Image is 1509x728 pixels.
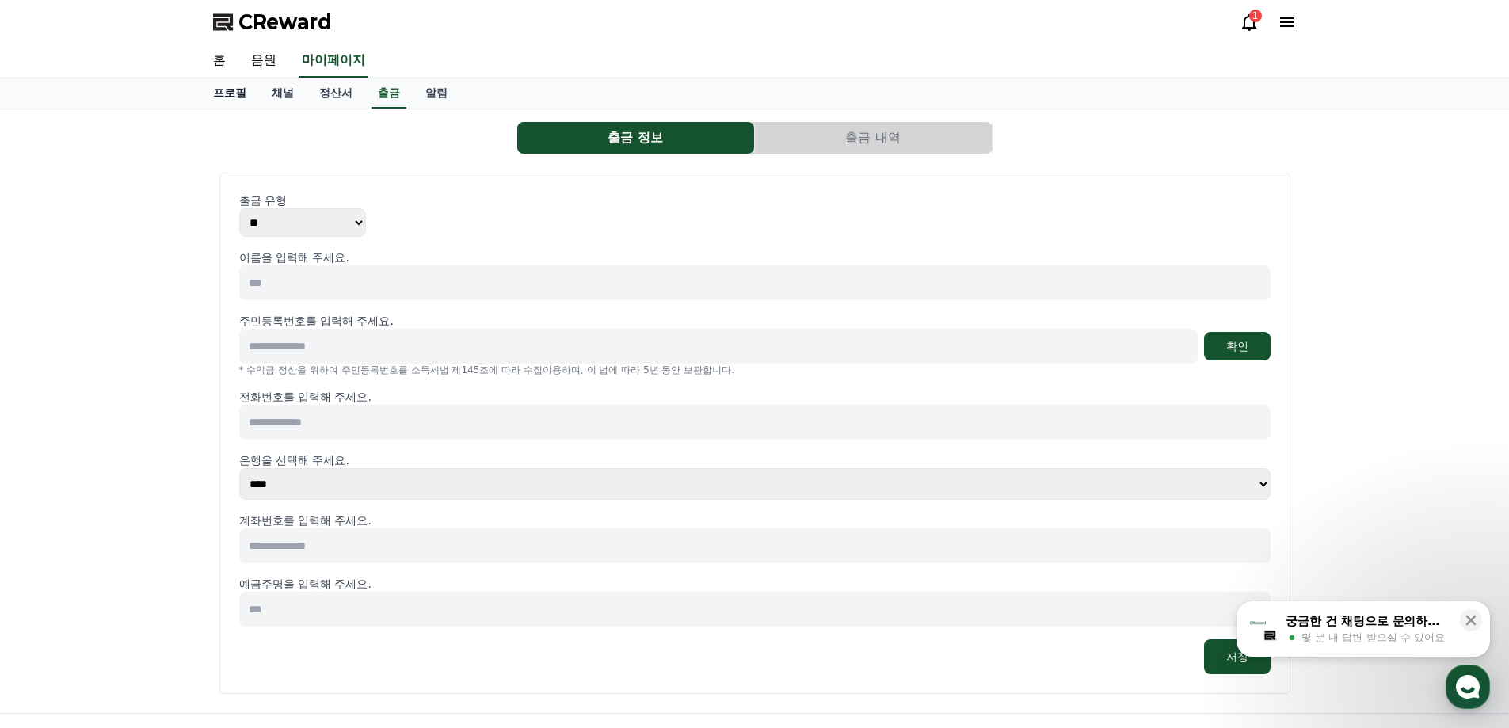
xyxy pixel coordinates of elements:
[517,122,754,154] button: 출금 정보
[1204,332,1271,360] button: 확인
[245,526,264,539] span: 설정
[145,527,164,539] span: 대화
[307,78,365,109] a: 정산서
[239,576,1271,592] p: 예금주명을 입력해 주세요.
[299,44,368,78] a: 마이페이지
[239,313,394,329] p: 주민등록번호를 입력해 주세요.
[517,122,755,154] a: 출금 정보
[239,452,1271,468] p: 은행을 선택해 주세요.
[213,10,332,35] a: CReward
[204,502,304,542] a: 설정
[239,389,1271,405] p: 전화번호를 입력해 주세요.
[259,78,307,109] a: 채널
[105,502,204,542] a: 대화
[200,78,259,109] a: 프로필
[755,122,993,154] a: 출금 내역
[50,526,59,539] span: 홈
[200,44,238,78] a: 홈
[238,10,332,35] span: CReward
[1240,13,1259,32] a: 1
[413,78,460,109] a: 알림
[372,78,406,109] a: 출금
[239,364,1271,376] p: * 수익금 정산을 위하여 주민등록번호를 소득세법 제145조에 따라 수집이용하며, 이 법에 따라 5년 동안 보관합니다.
[1204,639,1271,674] button: 저장
[239,513,1271,528] p: 계좌번호를 입력해 주세요.
[5,502,105,542] a: 홈
[239,250,1271,265] p: 이름을 입력해 주세요.
[755,122,992,154] button: 출금 내역
[239,192,1271,208] p: 출금 유형
[238,44,289,78] a: 음원
[1249,10,1262,22] div: 1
